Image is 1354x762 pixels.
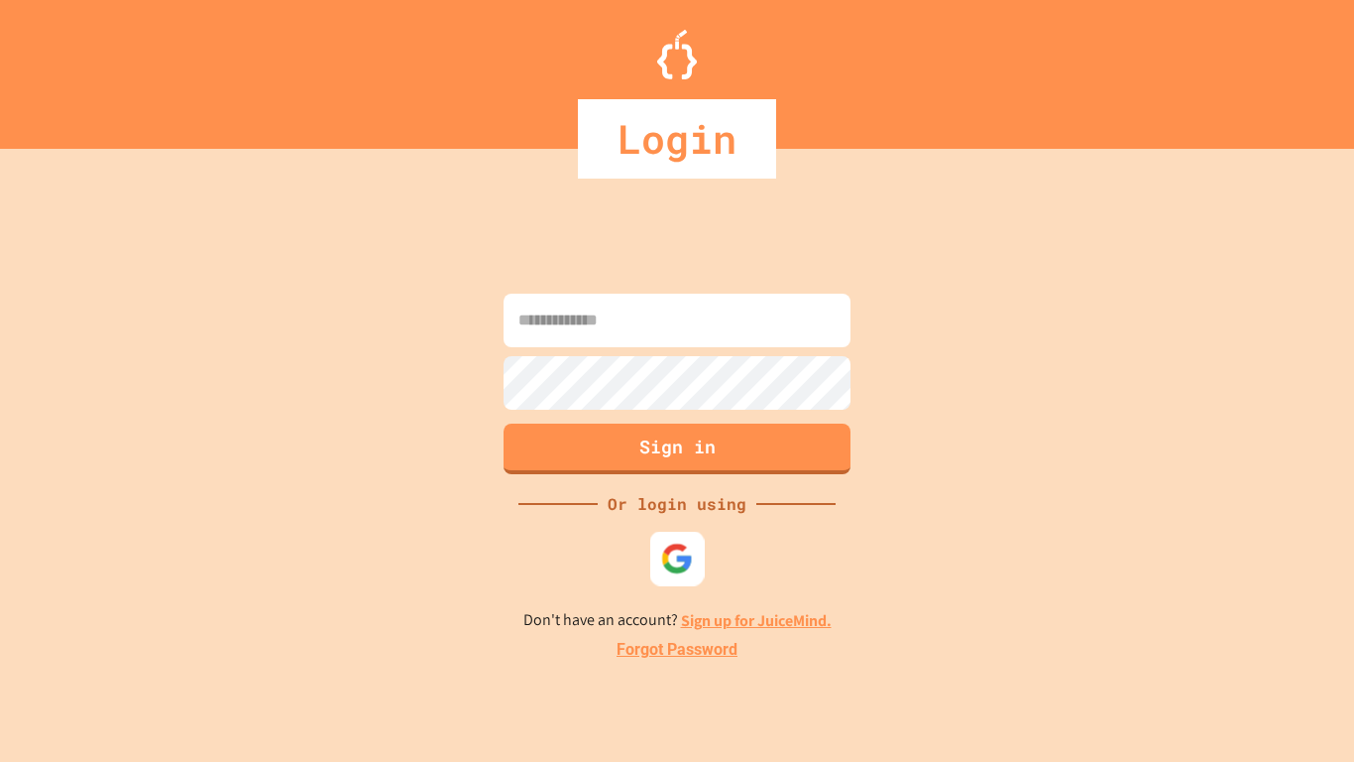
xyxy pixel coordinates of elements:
[681,610,832,631] a: Sign up for JuiceMind.
[657,30,697,79] img: Logo.svg
[578,99,776,179] div: Login
[598,492,756,516] div: Or login using
[617,638,737,662] a: Forgot Password
[523,608,832,633] p: Don't have an account?
[661,543,694,575] img: google-icon.svg
[504,424,850,474] button: Sign in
